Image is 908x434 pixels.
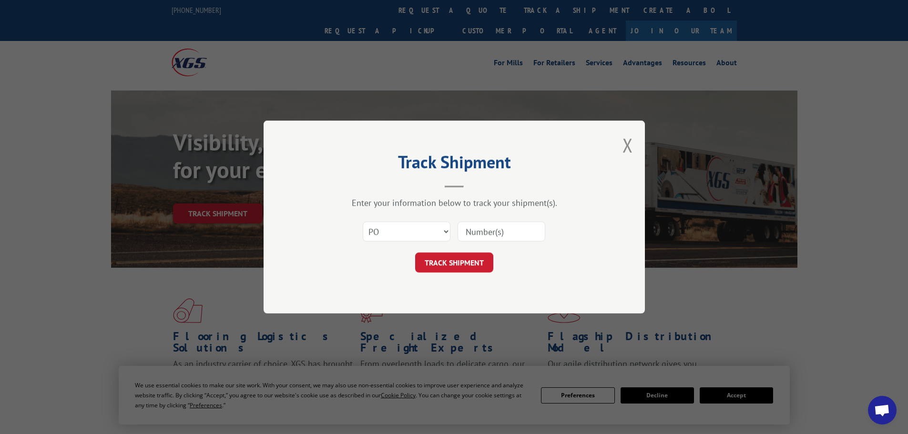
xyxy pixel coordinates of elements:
div: Open chat [868,396,897,424]
button: Close modal [622,132,633,158]
h2: Track Shipment [311,155,597,173]
input: Number(s) [458,222,545,242]
button: TRACK SHIPMENT [415,252,493,273]
div: Enter your information below to track your shipment(s). [311,197,597,208]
